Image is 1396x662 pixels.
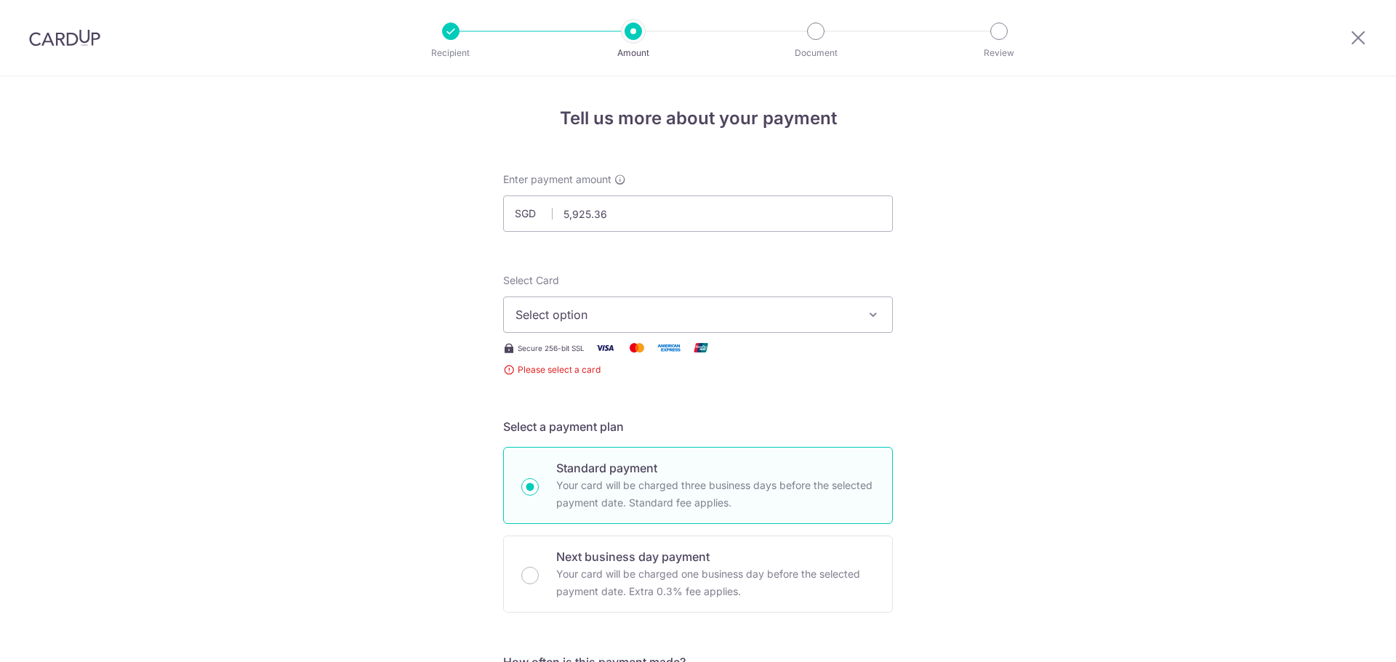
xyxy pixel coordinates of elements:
[503,363,893,377] span: Please select a card
[945,46,1053,60] p: Review
[397,46,505,60] p: Recipient
[579,46,687,60] p: Amount
[516,306,854,323] span: Select option
[622,339,651,357] img: Mastercard
[654,339,683,357] img: American Express
[503,195,893,232] input: 0.00
[590,339,619,357] img: Visa
[762,46,870,60] p: Document
[503,274,559,286] span: translation missing: en.payables.payment_networks.credit_card.summary.labels.select_card
[515,206,553,221] span: SGD
[29,29,100,47] img: CardUp
[503,172,611,187] span: Enter payment amount
[503,296,893,333] button: Select option
[556,459,875,477] p: Standard payment
[556,565,875,600] p: Your card will be charged one business day before the selected payment date. Extra 0.3% fee applies.
[503,418,893,435] h5: Select a payment plan
[518,342,585,354] span: Secure 256-bit SSL
[556,548,875,565] p: Next business day payment
[686,339,715,357] img: Union Pay
[556,477,875,512] p: Your card will be charged three business days before the selected payment date. Standard fee appl...
[503,105,893,132] h4: Tell us more about your payment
